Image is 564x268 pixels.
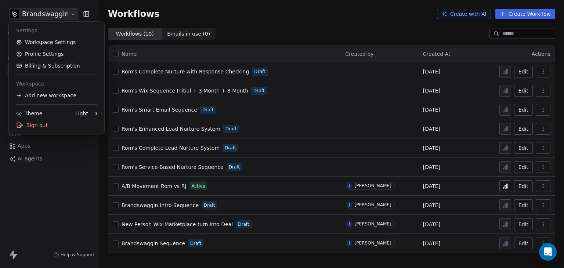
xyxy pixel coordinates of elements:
[75,110,88,117] div: Light
[12,60,101,72] a: Billing & Subscription
[12,78,101,90] div: Workspace
[12,36,101,48] a: Workspace Settings
[16,110,42,117] div: Theme
[12,48,101,60] a: Profile Settings
[12,25,101,36] div: Settings
[12,90,101,101] div: Add new workspace
[12,119,101,131] div: Sign out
